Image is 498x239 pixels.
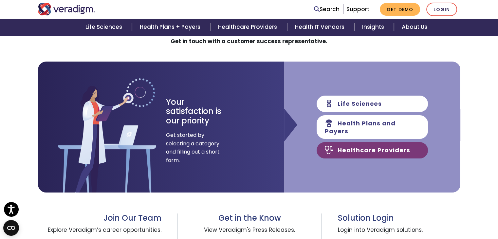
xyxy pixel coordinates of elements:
[166,131,220,164] span: Get started by selecting a category and filling out a short form.
[394,19,435,35] a: About Us
[166,98,233,126] h3: Your satisfaction is our priority
[194,213,305,223] h3: Get in the Know
[78,19,132,35] a: Life Sciences
[210,19,287,35] a: Healthcare Providers
[380,3,420,16] a: Get Demo
[354,19,394,35] a: Insights
[38,213,161,223] h3: Join Our Team
[368,206,490,231] iframe: Drift Chat Widget
[426,3,457,16] a: Login
[156,28,342,45] strong: Need help accessing your account or troubleshooting an issue? Get in touch with a customer succes...
[38,3,95,15] img: Veradigm logo
[338,213,460,223] h3: Solution Login
[132,19,210,35] a: Health Plans + Payers
[346,5,369,13] a: Support
[3,220,19,236] button: Open CMP widget
[314,5,340,14] a: Search
[287,19,354,35] a: Health IT Vendors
